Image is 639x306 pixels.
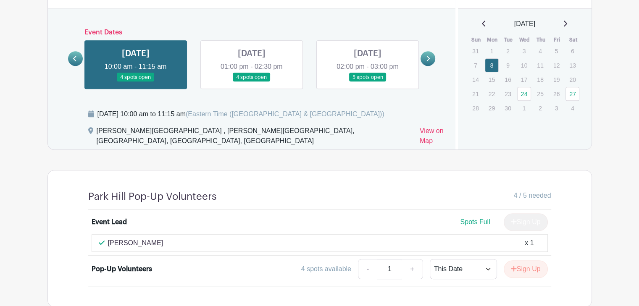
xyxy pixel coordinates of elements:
div: Pop-Up Volunteers [92,264,152,274]
th: Sat [565,36,581,44]
a: View on Map [420,126,445,149]
button: Sign Up [504,260,548,278]
p: 11 [533,59,547,72]
th: Tue [500,36,517,44]
th: Thu [533,36,549,44]
p: 6 [565,44,579,58]
span: 4 / 5 needed [514,191,551,201]
p: 16 [501,73,515,86]
div: 4 spots available [301,264,351,274]
a: 27 [565,87,579,101]
div: [DATE] 10:00 am to 11:15 am [97,109,384,119]
p: 14 [468,73,482,86]
th: Fri [549,36,565,44]
p: 23 [501,87,515,100]
p: 9 [501,59,515,72]
p: 25 [533,87,547,100]
p: 1 [485,44,499,58]
p: 15 [485,73,499,86]
p: 19 [550,73,563,86]
p: 21 [468,87,482,100]
p: 4 [565,102,579,115]
p: 22 [485,87,499,100]
p: 3 [517,44,531,58]
p: 4 [533,44,547,58]
p: 29 [485,102,499,115]
p: 26 [550,87,563,100]
span: [DATE] [514,19,535,29]
h6: Event Dates [83,29,421,37]
span: (Eastern Time ([GEOGRAPHIC_DATA] & [GEOGRAPHIC_DATA])) [186,110,384,118]
p: 31 [468,44,482,58]
p: 7 [468,59,482,72]
p: 13 [565,59,579,72]
p: 1 [517,102,531,115]
p: 5 [550,44,563,58]
div: [PERSON_NAME][GEOGRAPHIC_DATA] , [PERSON_NAME][GEOGRAPHIC_DATA], [GEOGRAPHIC_DATA], [GEOGRAPHIC_D... [97,126,413,149]
div: Event Lead [92,217,127,227]
p: 28 [468,102,482,115]
th: Mon [484,36,501,44]
th: Sun [468,36,484,44]
p: 2 [533,102,547,115]
div: x 1 [525,238,534,248]
a: - [358,259,377,279]
th: Wed [517,36,533,44]
p: 17 [517,73,531,86]
a: 8 [485,58,499,72]
a: 24 [517,87,531,101]
p: 10 [517,59,531,72]
p: 3 [550,102,563,115]
p: 18 [533,73,547,86]
p: [PERSON_NAME] [108,238,163,248]
span: Spots Full [460,218,490,225]
p: 2 [501,44,515,58]
p: 12 [550,59,563,72]
h4: Park Hill Pop-Up Volunteers [88,191,217,203]
p: 30 [501,102,515,115]
a: + [402,259,423,279]
p: 20 [565,73,579,86]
